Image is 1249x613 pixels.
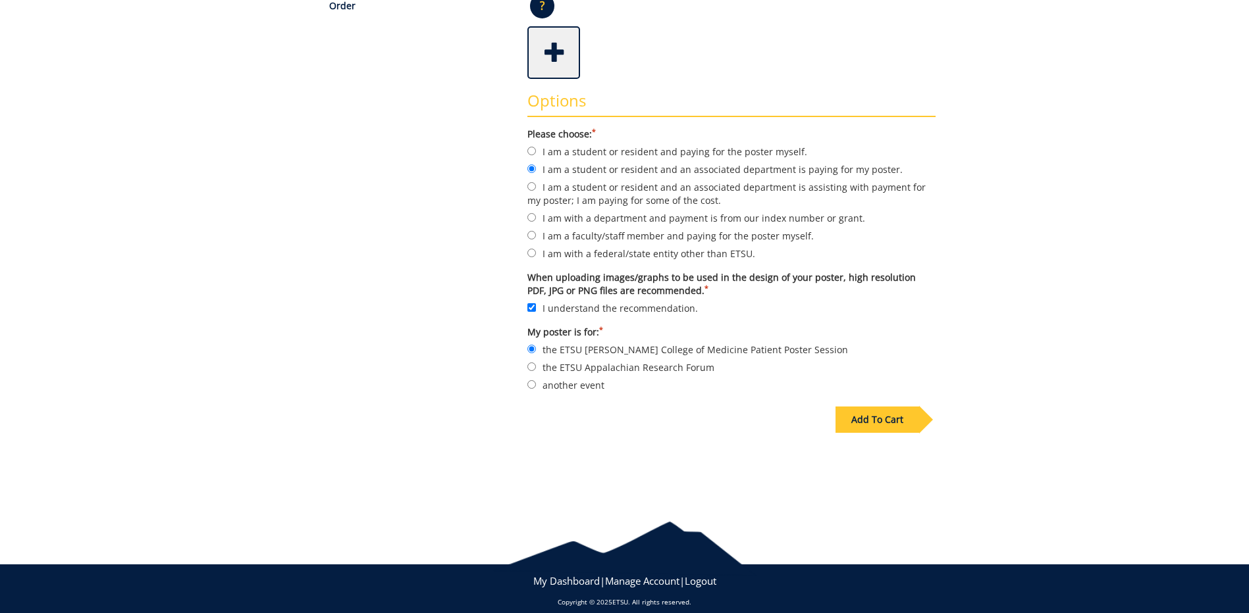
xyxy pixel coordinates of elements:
a: My Dashboard [533,574,600,587]
input: I am with a department and payment is from our index number or grant. [527,213,536,222]
label: I am with a department and payment is from our index number or grant. [527,210,936,225]
h3: Options [527,92,936,117]
input: another event [527,380,536,389]
input: I am a faculty/staff member and paying for the poster myself. [527,231,536,239]
input: I am with a federal/state entity other than ETSU. [527,249,536,257]
a: Logout [685,574,716,587]
label: I am a student or resident and an associated department is paying for my poster. [527,162,936,176]
label: I am a student or resident and paying for the poster myself. [527,144,936,159]
input: I am a student or resident and an associated department is assisting with payment for my poster; ... [527,182,536,191]
label: I am a student or resident and an associated department is assisting with payment for my poster; ... [527,180,936,207]
label: When uploading images/graphs to be used in the design of your poster, high resolution PDF, JPG or... [527,271,936,297]
input: I am a student or resident and paying for the poster myself. [527,147,536,155]
input: I am a student or resident and an associated department is paying for my poster. [527,164,536,173]
label: Please choose: [527,128,936,141]
input: the ETSU Appalachian Research Forum [527,362,536,371]
a: Manage Account [605,574,679,587]
label: I am a faculty/staff member and paying for the poster myself. [527,228,936,243]
a: ETSU [612,597,628,606]
input: I understand the recommendation. [527,303,536,312]
label: the ETSU [PERSON_NAME] College of Medicine Patient Poster Session [527,342,936,356]
label: the ETSU Appalachian Research Forum [527,360,936,374]
label: I am with a federal/state entity other than ETSU. [527,246,936,260]
input: the ETSU [PERSON_NAME] College of Medicine Patient Poster Session [527,345,536,353]
label: My poster is for: [527,326,936,339]
label: I understand the recommendation. [527,301,936,315]
div: Add To Cart [836,406,919,433]
label: another event [527,378,936,392]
